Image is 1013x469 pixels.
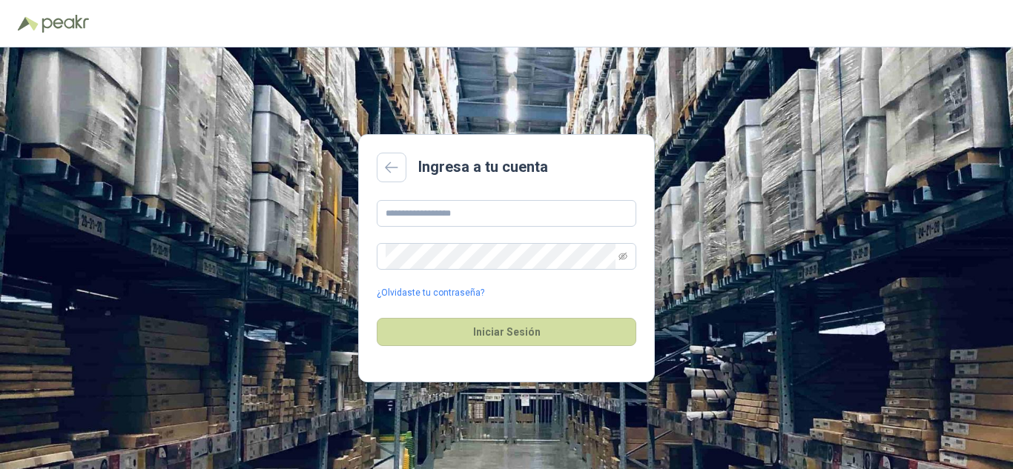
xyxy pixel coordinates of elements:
img: Logo [18,16,39,31]
span: eye-invisible [618,252,627,261]
h2: Ingresa a tu cuenta [418,156,548,179]
a: ¿Olvidaste tu contraseña? [377,286,484,300]
button: Iniciar Sesión [377,318,636,346]
img: Peakr [42,15,89,33]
